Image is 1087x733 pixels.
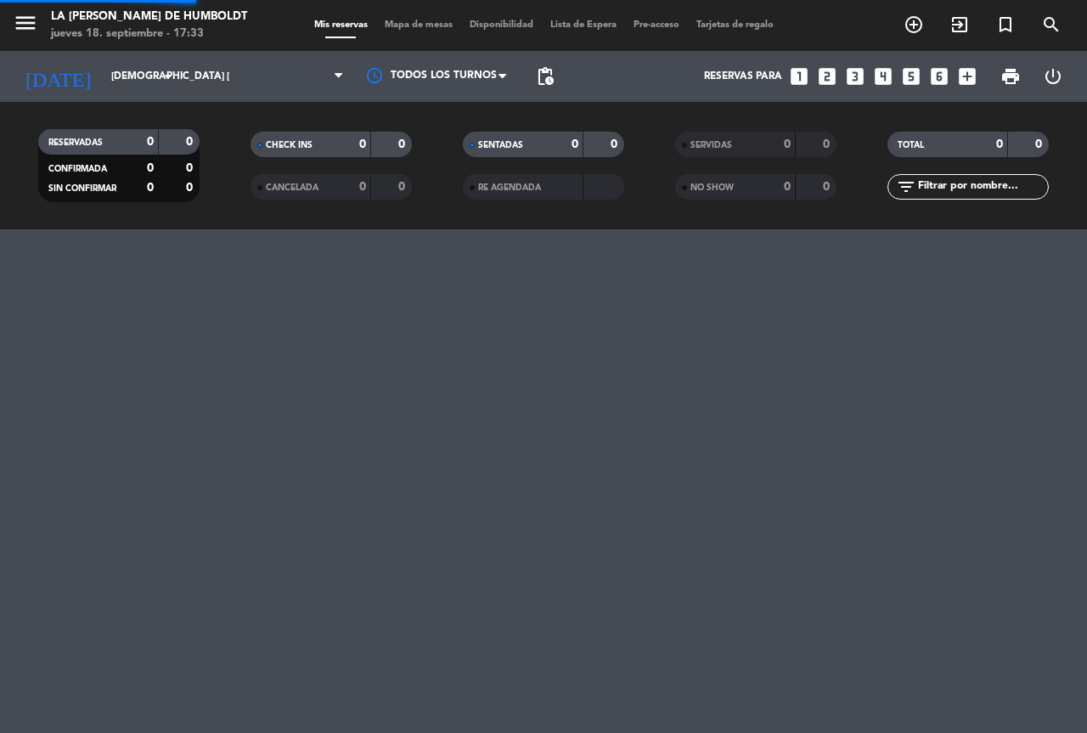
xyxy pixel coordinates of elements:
span: SIN CONFIRMAR [48,184,116,193]
strong: 0 [996,138,1003,150]
i: looks_3 [844,65,866,87]
span: Lista de Espera [542,20,625,30]
span: Reservas para [704,70,782,82]
strong: 0 [398,138,408,150]
div: La [PERSON_NAME] de Humboldt [51,8,247,25]
i: exit_to_app [949,14,970,35]
strong: 0 [784,181,791,193]
strong: 0 [186,162,196,174]
strong: 0 [823,138,833,150]
i: power_settings_new [1043,66,1063,87]
span: Mapa de mesas [376,20,461,30]
span: TOTAL [898,141,924,149]
strong: 0 [147,162,154,174]
span: print [1000,66,1021,87]
strong: 0 [147,182,154,194]
strong: 0 [147,136,154,148]
i: add_circle_outline [904,14,924,35]
strong: 0 [823,181,833,193]
i: looks_6 [928,65,950,87]
strong: 0 [359,138,366,150]
div: LOG OUT [1032,51,1074,102]
span: SERVIDAS [690,141,732,149]
span: CHECK INS [266,141,313,149]
span: Tarjetas de regalo [688,20,782,30]
i: menu [13,10,38,36]
span: Disponibilidad [461,20,542,30]
i: looks_4 [872,65,894,87]
span: Pre-acceso [625,20,688,30]
strong: 0 [398,181,408,193]
i: looks_5 [900,65,922,87]
i: [DATE] [13,58,103,95]
span: NO SHOW [690,183,734,192]
strong: 0 [784,138,791,150]
strong: 0 [611,138,621,150]
i: filter_list [896,177,916,197]
strong: 0 [186,182,196,194]
i: looks_two [816,65,838,87]
i: search [1041,14,1062,35]
input: Filtrar por nombre... [916,178,1048,196]
strong: 0 [359,181,366,193]
strong: 0 [1035,138,1045,150]
strong: 0 [186,136,196,148]
span: SENTADAS [478,141,523,149]
span: Mis reservas [306,20,376,30]
i: add_box [956,65,978,87]
i: arrow_drop_down [158,66,178,87]
i: turned_in_not [995,14,1016,35]
i: looks_one [788,65,810,87]
strong: 0 [572,138,578,150]
button: menu [13,10,38,42]
div: jueves 18. septiembre - 17:33 [51,25,247,42]
span: CONFIRMADA [48,165,107,173]
span: RESERVADAS [48,138,103,147]
span: pending_actions [535,66,555,87]
span: CANCELADA [266,183,318,192]
span: RE AGENDADA [478,183,541,192]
